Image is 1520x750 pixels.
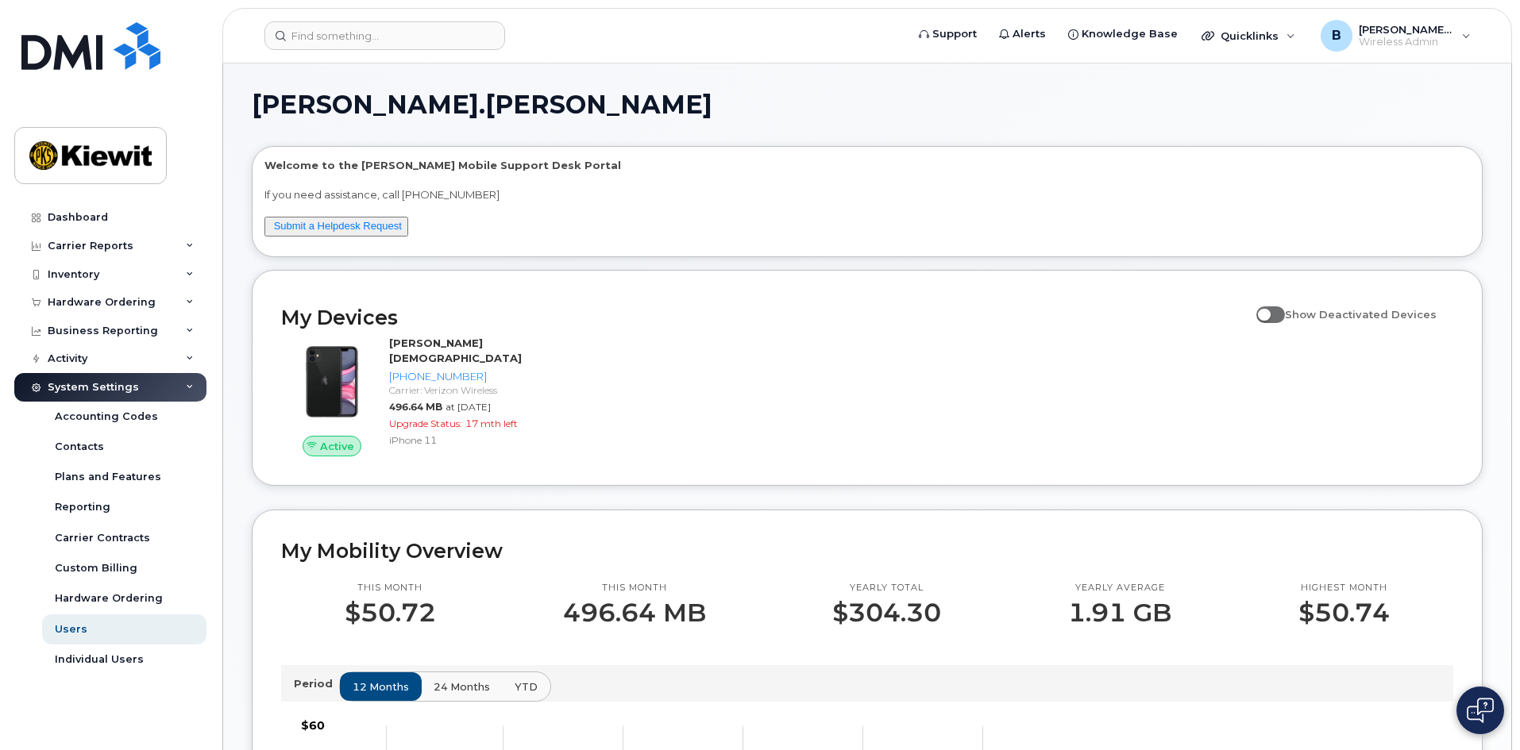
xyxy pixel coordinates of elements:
[294,676,339,691] p: Period
[264,187,1470,202] p: If you need assistance, call [PHONE_NUMBER]
[1068,582,1171,594] p: Yearly average
[563,598,706,627] p: 496.64 MB
[345,598,436,627] p: $50.72
[563,582,706,594] p: This month
[301,718,325,733] tspan: $60
[832,598,941,627] p: $304.30
[281,306,1248,329] h2: My Devices
[274,220,402,232] a: Submit a Helpdesk Request
[1068,598,1171,627] p: 1.91 GB
[832,582,941,594] p: Yearly total
[389,417,462,429] span: Upgrade Status:
[515,679,538,694] span: YTD
[1256,299,1269,312] input: Show Deactivated Devices
[465,417,518,429] span: 17 mth left
[434,679,490,694] span: 24 months
[389,383,554,397] div: Carrier: Verizon Wireless
[389,401,442,413] span: 496.64 MB
[294,344,370,420] img: iPhone_11.jpg
[389,433,554,447] div: iPhone 11
[1467,698,1494,723] img: Open chat
[345,582,436,594] p: This month
[252,93,712,117] span: [PERSON_NAME].[PERSON_NAME]
[1285,308,1437,321] span: Show Deactivated Devices
[264,158,1470,173] p: Welcome to the [PERSON_NAME] Mobile Support Desk Portal
[446,401,491,413] span: at [DATE]
[320,439,354,454] span: Active
[281,336,560,456] a: Active[PERSON_NAME][DEMOGRAPHIC_DATA][PHONE_NUMBER]Carrier: Verizon Wireless496.64 MBat [DATE]Upg...
[389,369,554,384] div: [PHONE_NUMBER]
[389,337,522,364] strong: [PERSON_NAME][DEMOGRAPHIC_DATA]
[264,217,408,237] button: Submit a Helpdesk Request
[281,539,1453,563] h2: My Mobility Overview
[1298,582,1390,594] p: Highest month
[1298,598,1390,627] p: $50.74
